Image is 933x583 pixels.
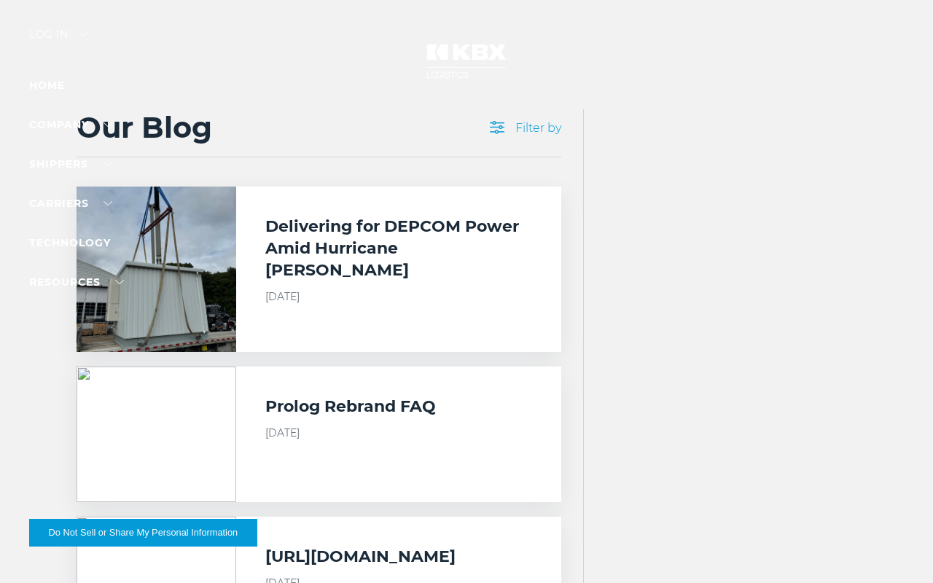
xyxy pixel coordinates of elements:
img: filter [490,121,504,134]
a: Home [29,79,65,92]
h3: Delivering for DEPCOM Power Amid Hurricane [PERSON_NAME] [265,216,531,281]
a: RESOURCES [29,275,124,289]
img: Delivering for DEPCOM Amid Hurricane Milton [77,187,236,352]
img: kbx logo [412,29,521,93]
a: Delivering for DEPCOM Amid Hurricane Milton Delivering for DEPCOM Power Amid Hurricane [PERSON_NA... [77,187,561,352]
img: arrow [79,32,87,36]
a: SHIPPERS [29,157,112,171]
button: Do Not Sell or Share My Personal Information [29,519,257,547]
a: Carriers [29,197,112,210]
span: [DATE] [265,425,531,441]
h3: [URL][DOMAIN_NAME] [265,546,456,568]
div: Log in [29,29,87,50]
span: [DATE] [265,289,531,305]
span: Filter by [490,121,561,135]
a: Prolog Rebrand FAQ [DATE] [77,367,561,502]
a: Technology [29,236,111,249]
h3: Prolog Rebrand FAQ [265,396,436,418]
iframe: Chat Widget [860,513,933,583]
a: Company [29,118,112,131]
